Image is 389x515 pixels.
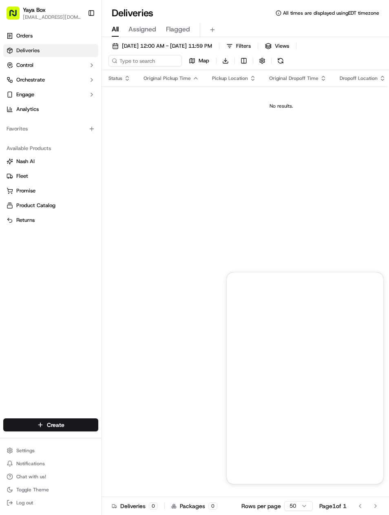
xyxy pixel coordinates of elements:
button: Refresh [275,55,286,66]
span: Views [275,42,289,50]
input: Type to search [108,55,182,66]
button: Toggle Theme [3,484,98,495]
button: Log out [3,497,98,508]
span: Orders [16,32,33,40]
a: Nash AI [7,158,95,165]
a: Orders [3,29,98,42]
button: Map [185,55,213,66]
p: Rows per page [241,502,281,510]
span: Notifications [16,460,45,467]
span: Settings [16,447,35,454]
button: [EMAIL_ADDRESS][DOMAIN_NAME] [23,14,81,20]
button: Create [3,418,98,431]
iframe: Customer support window [227,272,383,484]
span: Product Catalog [16,202,55,209]
span: Create [47,421,64,429]
a: Fleet [7,172,95,180]
button: Nash AI [3,155,98,168]
span: Toggle Theme [16,486,49,493]
span: Status [108,75,122,82]
button: Promise [3,184,98,197]
button: [DATE] 12:00 AM - [DATE] 11:59 PM [108,40,216,52]
h1: Deliveries [112,7,153,20]
div: 0 [149,502,158,510]
span: Control [16,62,33,69]
span: Flagged [166,24,190,34]
div: Deliveries [112,502,158,510]
span: Log out [16,500,33,506]
button: Returns [3,214,98,227]
a: Analytics [3,103,98,116]
div: 0 [208,502,217,510]
span: Engage [16,91,34,98]
button: Settings [3,445,98,456]
div: Page 1 of 1 [319,502,347,510]
button: Engage [3,88,98,101]
button: Views [261,40,293,52]
span: Fleet [16,172,28,180]
div: Packages [171,502,217,510]
iframe: Open customer support [363,488,385,510]
span: [DATE] 12:00 AM - [DATE] 11:59 PM [122,42,212,50]
div: Favorites [3,122,98,135]
button: Product Catalog [3,199,98,212]
span: Pickup Location [212,75,248,82]
span: Dropoff Location [340,75,378,82]
span: Deliveries [16,47,40,54]
span: Filters [236,42,251,50]
span: All [112,24,119,34]
button: Orchestrate [3,73,98,86]
span: Map [199,57,209,64]
button: Filters [223,40,254,52]
span: Analytics [16,106,39,113]
span: Returns [16,217,35,224]
span: Original Dropoff Time [269,75,318,82]
span: All times are displayed using EDT timezone [283,10,379,16]
a: Product Catalog [7,202,95,209]
div: Available Products [3,142,98,155]
a: Promise [7,187,95,195]
button: Control [3,59,98,72]
button: Yaya Box [23,6,46,14]
span: Assigned [128,24,156,34]
a: Deliveries [3,44,98,57]
span: Orchestrate [16,76,45,84]
span: Chat with us! [16,473,46,480]
button: Notifications [3,458,98,469]
span: Promise [16,187,35,195]
span: Nash AI [16,158,35,165]
a: Returns [7,217,95,224]
span: Original Pickup Time [144,75,191,82]
button: Chat with us! [3,471,98,482]
button: Fleet [3,170,98,183]
button: Yaya Box[EMAIL_ADDRESS][DOMAIN_NAME] [3,3,84,23]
